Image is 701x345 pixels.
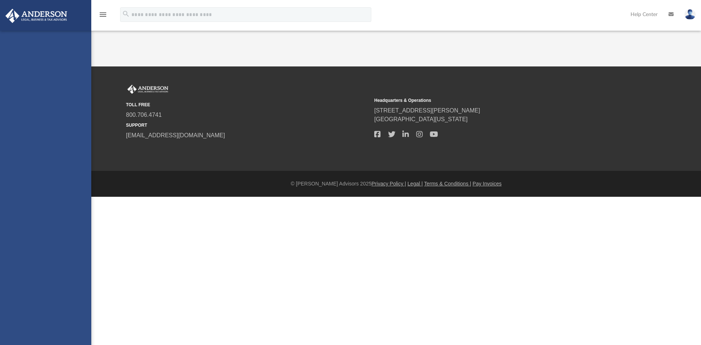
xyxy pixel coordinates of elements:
small: SUPPORT [126,122,369,129]
img: Anderson Advisors Platinum Portal [126,85,170,94]
a: Terms & Conditions | [424,181,471,187]
i: menu [99,10,107,19]
a: Pay Invoices [472,181,501,187]
small: TOLL FREE [126,101,369,108]
img: User Pic [685,9,696,20]
i: search [122,10,130,18]
a: menu [99,14,107,19]
a: 800.706.4741 [126,112,162,118]
small: Headquarters & Operations [374,97,617,104]
a: [STREET_ADDRESS][PERSON_NAME] [374,107,480,114]
div: © [PERSON_NAME] Advisors 2025 [91,180,701,188]
img: Anderson Advisors Platinum Portal [3,9,69,23]
a: Legal | [407,181,423,187]
a: [EMAIL_ADDRESS][DOMAIN_NAME] [126,132,225,138]
a: Privacy Policy | [372,181,406,187]
a: [GEOGRAPHIC_DATA][US_STATE] [374,116,468,122]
